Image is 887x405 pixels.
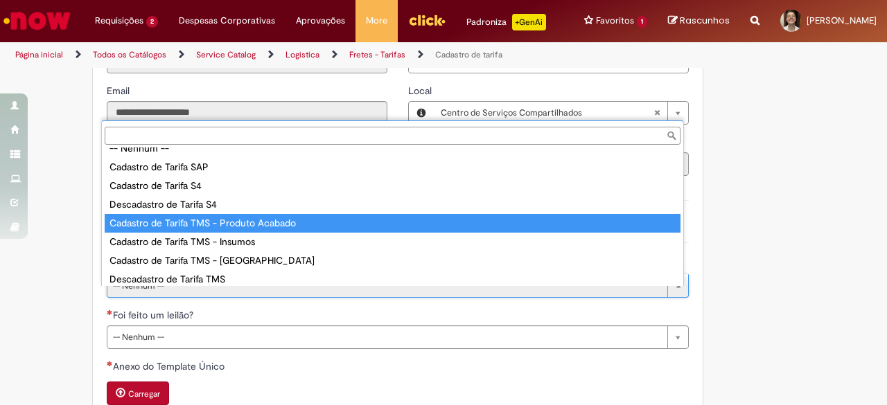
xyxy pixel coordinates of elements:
[102,147,683,286] ul: Tipo da Solicitação
[105,270,680,289] div: Descadastro de Tarifa TMS
[105,214,680,233] div: Cadastro de Tarifa TMS - Produto Acabado
[105,251,680,270] div: Cadastro de Tarifa TMS - [GEOGRAPHIC_DATA]
[105,177,680,195] div: Cadastro de Tarifa S4
[105,233,680,251] div: Cadastro de Tarifa TMS - Insumos
[105,139,680,158] div: -- Nenhum --
[105,158,680,177] div: Cadastro de Tarifa SAP
[105,195,680,214] div: Descadastro de Tarifa S4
